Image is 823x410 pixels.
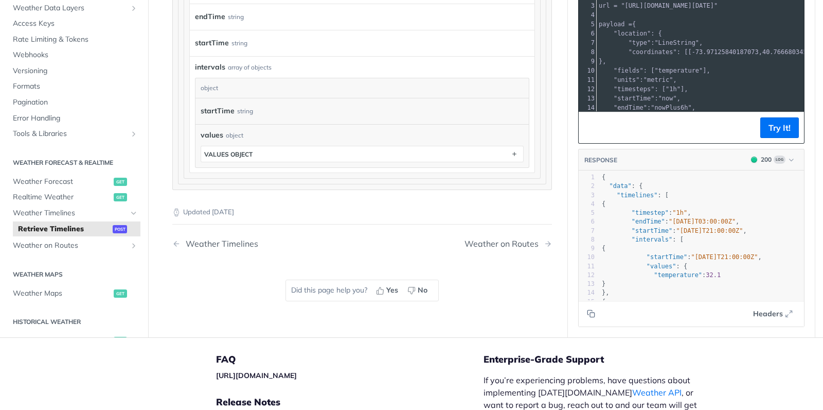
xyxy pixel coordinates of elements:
span: "startTime" [632,227,672,234]
span: Headers [753,308,783,319]
span: Versioning [13,66,138,76]
div: Weather Timelines [181,239,258,249]
span: : [ ], [599,86,688,93]
span: post [113,225,127,233]
div: object [195,78,526,98]
span: "coordinates" [629,48,677,56]
div: 14 [579,288,595,297]
div: array of objects [228,63,272,72]
div: 7 [579,38,596,47]
div: string [231,36,247,50]
button: Show subpages for Weather Data Layers [130,4,138,12]
div: 7 [579,226,595,235]
h5: FAQ [216,353,484,366]
span: "now" [658,95,677,102]
span: Realtime Weather [13,192,111,202]
div: Did this page help you? [285,280,439,301]
p: Updated [DATE] [172,207,552,217]
a: Weather TimelinesHide subpages for Weather Timelines [8,206,140,221]
span: { [602,298,605,305]
div: 2 [579,182,595,191]
span: Formats [13,81,138,92]
button: Headers [747,306,799,321]
a: Formats [8,79,140,94]
span: : , [599,76,677,83]
div: 8 [579,235,595,244]
span: { [599,21,636,28]
div: 200 [761,155,772,164]
a: Weather API [632,387,682,398]
div: string [237,104,253,118]
span: : [ ], [599,67,710,74]
span: : [ [602,191,669,198]
span: : , [602,227,747,234]
span: Tools & Libraries [13,129,127,139]
span: { [602,174,605,181]
h5: Enterprise-Grade Support [484,353,724,366]
span: Weather Timelines [13,208,127,218]
span: Retrieve Timelines [18,224,110,234]
span: : { [602,182,643,190]
a: Webhooks [8,47,140,63]
button: Copy to clipboard [584,120,598,135]
button: Yes [372,283,404,298]
nav: Pagination Controls [172,229,552,259]
a: Previous Page: Weather Timelines [172,239,335,249]
div: 13 [579,94,596,103]
a: Weather on RoutesShow subpages for Weather on Routes [8,238,140,253]
span: "metric" [643,76,673,83]
span: Weather Recent History [13,336,111,346]
button: Hide subpages for Weather Timelines [130,209,138,217]
span: Yes [386,285,398,296]
a: Weather Recent Historyget [8,333,140,349]
span: { [602,245,605,252]
button: Copy to clipboard [584,306,598,321]
span: : , [602,218,739,225]
span: Weather Forecast [13,177,111,187]
span: : { [599,30,662,37]
span: "fields" [614,67,643,74]
div: 15 [579,297,595,306]
div: 11 [579,262,595,270]
div: 9 [579,244,595,253]
h2: Weather Forecast & realtime [8,158,140,167]
span: "temperature" [654,271,702,279]
a: Next Page: Weather on Routes [464,239,552,249]
button: No [404,283,433,298]
span: Log [774,156,785,164]
span: "data" [609,182,631,190]
a: Tools & LibrariesShow subpages for Tools & Libraries [8,126,140,142]
div: 6 [579,217,595,226]
span: "[URL][DOMAIN_NAME][DATE]" [621,2,718,9]
button: Show subpages for Tools & Libraries [130,130,138,138]
a: Versioning [8,63,140,79]
span: url [599,2,610,9]
span: : , [599,95,681,102]
span: 73.97125840187073 [695,48,759,56]
div: object [226,131,243,140]
span: "endTime" [632,218,665,225]
span: "location" [614,30,651,37]
button: values object [201,146,523,162]
div: 10 [579,253,595,262]
a: [URL][DOMAIN_NAME] [216,371,297,380]
span: : { [602,262,687,269]
span: Pagination [13,97,138,108]
span: "[DATE]T03:00:00Z" [669,218,736,225]
span: "1h" [672,209,687,216]
div: values object [204,150,253,158]
span: get [114,289,127,297]
span: get [114,193,127,201]
a: Retrieve Timelinespost [13,221,140,236]
div: 1 [579,173,595,182]
span: "timestep" [632,209,669,216]
div: 11 [579,75,596,84]
a: Realtime Weatherget [8,190,140,205]
span: "[DATE]T21:00:00Z" [691,253,758,261]
span: : [ [602,236,684,243]
h2: Historical Weather [8,317,140,327]
div: 9 [579,57,596,66]
button: Show subpages for Weather on Routes [130,242,138,250]
span: values [201,130,223,141]
label: startTime [195,36,229,50]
